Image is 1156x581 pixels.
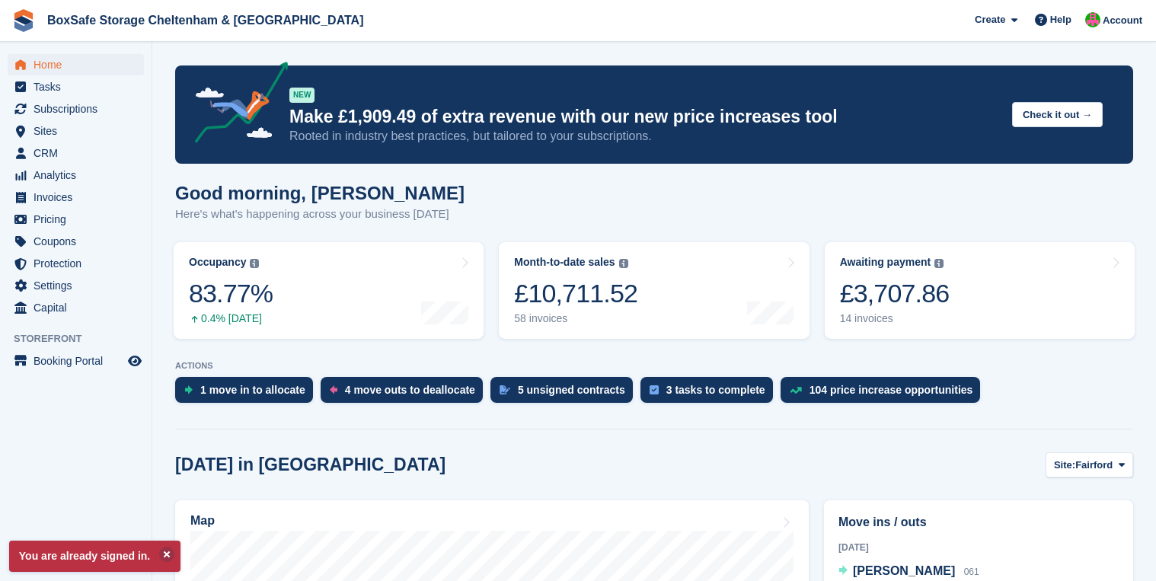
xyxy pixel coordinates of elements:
img: move_outs_to_deallocate_icon-f764333ba52eb49d3ac5e1228854f67142a1ed5810a6f6cc68b1a99e826820c5.svg [330,385,337,394]
a: menu [8,54,144,75]
a: menu [8,275,144,296]
div: 5 unsigned contracts [518,384,625,396]
span: Tasks [34,76,125,97]
div: 14 invoices [840,312,950,325]
a: 3 tasks to complete [640,377,781,410]
h1: Good morning, [PERSON_NAME] [175,183,465,203]
span: Invoices [34,187,125,208]
p: Here's what's happening across your business [DATE] [175,206,465,223]
span: Capital [34,297,125,318]
a: BoxSafe Storage Cheltenham & [GEOGRAPHIC_DATA] [41,8,369,33]
a: Awaiting payment £3,707.86 14 invoices [825,242,1135,339]
span: Pricing [34,209,125,230]
span: Help [1050,12,1071,27]
img: icon-info-grey-7440780725fd019a000dd9b08b2336e03edf1995a4989e88bcd33f0948082b44.svg [934,259,944,268]
img: price_increase_opportunities-93ffe204e8149a01c8c9dc8f82e8f89637d9d84a8eef4429ea346261dce0b2c0.svg [790,387,802,394]
a: menu [8,76,144,97]
img: move_ins_to_allocate_icon-fdf77a2bb77ea45bf5b3d319d69a93e2d87916cf1d5bf7949dd705db3b84f3ca.svg [184,385,193,394]
a: menu [8,350,144,372]
div: 1 move in to allocate [200,384,305,396]
span: CRM [34,142,125,164]
img: contract_signature_icon-13c848040528278c33f63329250d36e43548de30e8caae1d1a13099fd9432cc5.svg [500,385,510,394]
div: £3,707.86 [840,278,950,309]
span: Settings [34,275,125,296]
button: Check it out → [1012,102,1103,127]
div: Awaiting payment [840,256,931,269]
div: 104 price increase opportunities [810,384,973,396]
img: icon-info-grey-7440780725fd019a000dd9b08b2336e03edf1995a4989e88bcd33f0948082b44.svg [619,259,628,268]
span: Fairford [1075,458,1113,473]
a: 104 price increase opportunities [781,377,988,410]
h2: Move ins / outs [838,513,1119,532]
a: menu [8,142,144,164]
span: Storefront [14,331,152,346]
span: Create [975,12,1005,27]
img: price-adjustments-announcement-icon-8257ccfd72463d97f412b2fc003d46551f7dbcb40ab6d574587a9cd5c0d94... [182,62,289,148]
h2: [DATE] in [GEOGRAPHIC_DATA] [175,455,445,475]
p: Make £1,909.49 of extra revenue with our new price increases tool [289,106,1000,128]
a: Month-to-date sales £10,711.52 58 invoices [499,242,809,339]
img: task-75834270c22a3079a89374b754ae025e5fb1db73e45f91037f5363f120a921f8.svg [650,385,659,394]
a: menu [8,120,144,142]
div: Occupancy [189,256,246,269]
p: Rooted in industry best practices, but tailored to your subscriptions. [289,128,1000,145]
button: Site: Fairford [1046,452,1133,477]
img: icon-info-grey-7440780725fd019a000dd9b08b2336e03edf1995a4989e88bcd33f0948082b44.svg [250,259,259,268]
span: [PERSON_NAME] [853,564,955,577]
div: 83.77% [189,278,273,309]
div: NEW [289,88,315,103]
a: menu [8,253,144,274]
span: Protection [34,253,125,274]
span: Sites [34,120,125,142]
a: 4 move outs to deallocate [321,377,490,410]
a: Preview store [126,352,144,370]
a: menu [8,98,144,120]
span: Home [34,54,125,75]
a: Occupancy 83.77% 0.4% [DATE] [174,242,484,339]
a: menu [8,297,144,318]
div: Month-to-date sales [514,256,615,269]
div: 4 move outs to deallocate [345,384,475,396]
div: 58 invoices [514,312,637,325]
a: 1 move in to allocate [175,377,321,410]
a: menu [8,164,144,186]
span: Account [1103,13,1142,28]
img: stora-icon-8386f47178a22dfd0bd8f6a31ec36ba5ce8667c1dd55bd0f319d3a0aa187defe.svg [12,9,35,32]
p: ACTIONS [175,361,1133,371]
h2: Map [190,514,215,528]
span: Coupons [34,231,125,252]
div: £10,711.52 [514,278,637,309]
div: [DATE] [838,541,1119,554]
span: 061 [964,567,979,577]
img: Andrew [1085,12,1100,27]
a: menu [8,209,144,230]
span: Analytics [34,164,125,186]
a: menu [8,187,144,208]
div: 3 tasks to complete [666,384,765,396]
a: menu [8,231,144,252]
span: Site: [1054,458,1075,473]
span: Subscriptions [34,98,125,120]
span: Booking Portal [34,350,125,372]
div: 0.4% [DATE] [189,312,273,325]
p: You are already signed in. [9,541,180,572]
a: 5 unsigned contracts [490,377,640,410]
